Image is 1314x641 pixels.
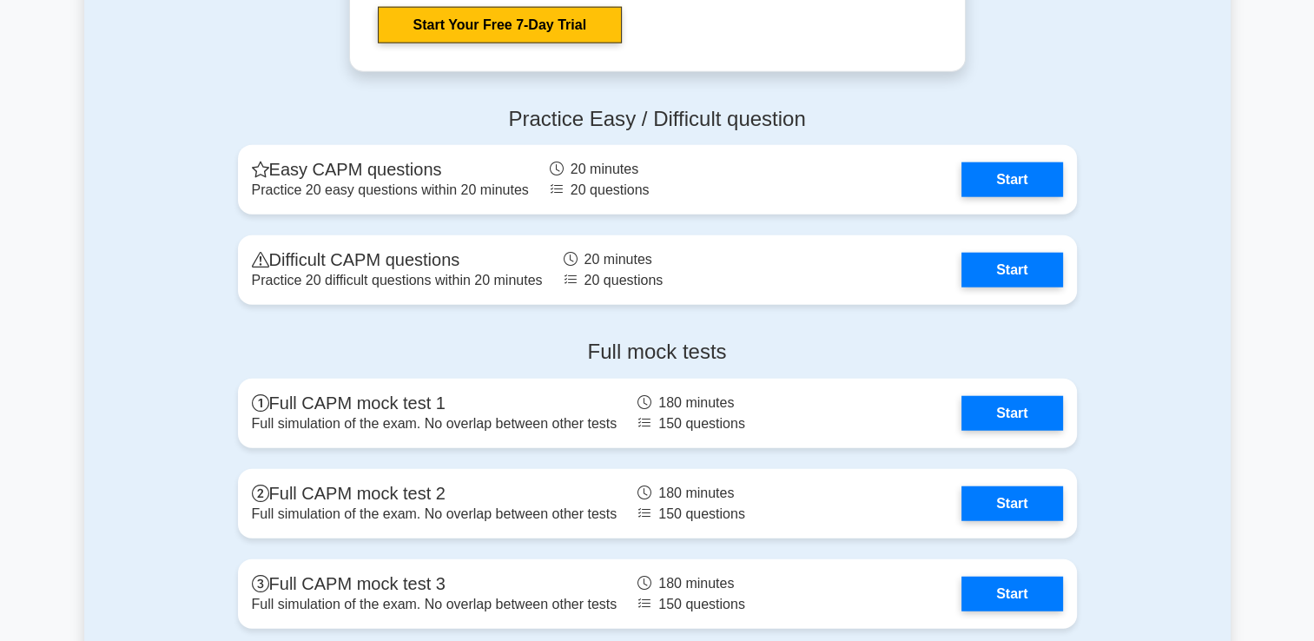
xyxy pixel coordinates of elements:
[961,577,1062,611] a: Start
[961,162,1062,197] a: Start
[378,7,622,43] a: Start Your Free 7-Day Trial
[961,486,1062,521] a: Start
[961,396,1062,431] a: Start
[238,107,1077,132] h4: Practice Easy / Difficult question
[238,340,1077,365] h4: Full mock tests
[961,253,1062,287] a: Start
